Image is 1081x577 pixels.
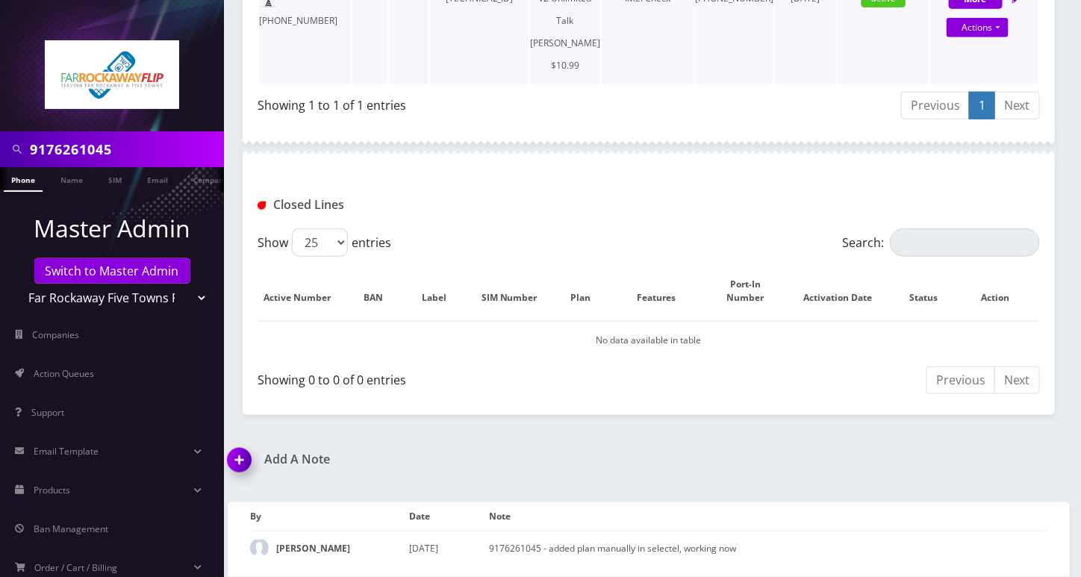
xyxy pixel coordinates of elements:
[34,367,94,380] span: Action Queues
[258,202,266,210] img: Closed Lines
[186,167,236,190] a: Company
[489,502,1047,531] th: Note
[35,561,118,574] span: Order / Cart / Billing
[994,92,1040,119] a: Next
[258,90,638,114] div: Showing 1 to 1 of 1 entries
[292,228,348,257] select: Showentries
[258,198,503,212] h1: Closed Lines
[33,328,80,341] span: Companies
[31,406,64,419] span: Support
[34,523,108,535] span: Ban Management
[890,228,1040,257] input: Search:
[969,92,995,119] a: 1
[228,452,638,467] a: Add A Note
[140,167,175,190] a: Email
[258,365,638,389] div: Showing 0 to 0 of 0 entries
[352,263,408,319] th: BAN: activate to sort column ascending
[410,531,490,565] td: [DATE]
[797,263,894,319] th: Activation Date: activate to sort column ascending
[410,263,473,319] th: Label: activate to sort column ascending
[901,92,970,119] a: Previous
[250,502,410,531] th: By
[101,167,129,190] a: SIM
[968,263,1039,319] th: Action : activate to sort column ascending
[618,263,710,319] th: Features: activate to sort column ascending
[926,367,995,394] a: Previous
[410,502,490,531] th: Date
[34,258,190,284] a: Switch to Master Admin
[4,167,43,192] a: Phone
[896,263,966,319] th: Status: activate to sort column ascending
[30,135,220,163] input: Search in Company
[475,263,558,319] th: SIM Number: activate to sort column ascending
[947,18,1009,37] a: Actions
[994,367,1040,394] a: Next
[34,484,70,496] span: Products
[489,531,1047,565] td: 9176261045 - added plan manually in selectel, working now
[259,263,351,319] th: Active Number: activate to sort column descending
[45,40,179,109] img: Far Rockaway Five Towns Flip
[259,321,1038,359] td: No data available in table
[34,445,99,458] span: Email Template
[560,263,616,319] th: Plan: activate to sort column ascending
[842,228,1040,257] label: Search:
[53,167,90,190] a: Name
[276,542,350,555] strong: [PERSON_NAME]
[258,228,391,257] label: Show entries
[711,263,795,319] th: Port-In Number: activate to sort column ascending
